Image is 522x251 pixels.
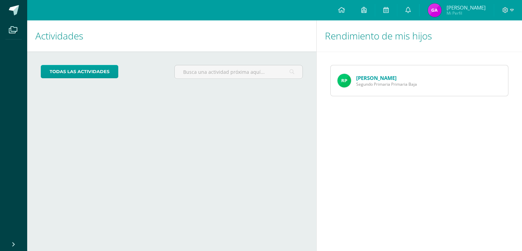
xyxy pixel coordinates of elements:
input: Busca una actividad próxima aquí... [175,65,302,79]
a: [PERSON_NAME] [356,74,397,81]
a: todas las Actividades [41,65,118,78]
h1: Actividades [35,20,308,51]
img: f716b86776bf98e09adf51f79a20cf3a.png [428,3,441,17]
span: [PERSON_NAME] [447,4,486,11]
img: f4c0ac99780bc893b6609df45219c610.png [337,74,351,87]
span: Mi Perfil [447,10,486,16]
h1: Rendimiento de mis hijos [325,20,514,51]
span: Segundo Primaria Primaria Baja [356,81,417,87]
